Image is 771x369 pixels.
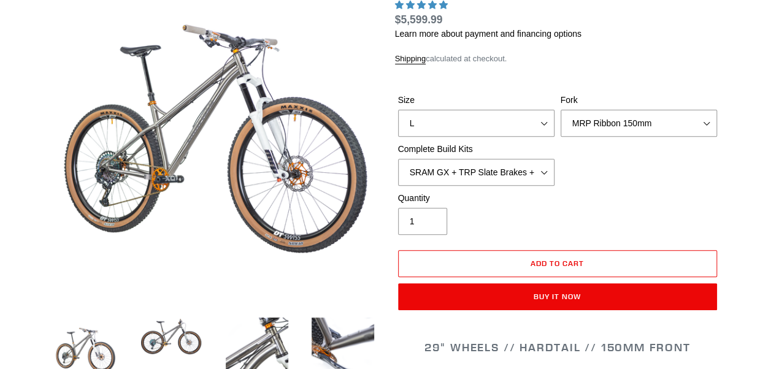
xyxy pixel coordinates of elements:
label: Quantity [398,192,554,205]
span: 29" WHEELS // HARDTAIL // 150MM FRONT [424,340,691,354]
a: Learn more about payment and financing options [395,29,581,39]
button: Add to cart [398,250,717,277]
label: Complete Build Kits [398,143,554,156]
label: Fork [561,94,717,107]
img: Load image into Gallery viewer, TI NIMBLE 9 [137,315,205,358]
a: Shipping [395,54,426,64]
div: calculated at checkout. [395,53,720,65]
label: Size [398,94,554,107]
span: Add to cart [531,259,584,268]
span: $5,599.99 [395,13,443,26]
button: Buy it now [398,283,717,310]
